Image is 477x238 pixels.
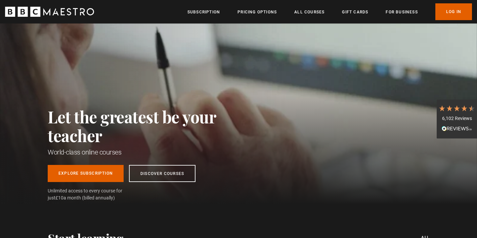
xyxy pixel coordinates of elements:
svg: BBC Maestro [5,7,94,17]
a: Explore Subscription [48,165,124,182]
img: REVIEWS.io [442,126,472,131]
div: 6,102 ReviewsRead All Reviews [437,100,477,138]
a: All Courses [294,9,324,15]
a: Discover Courses [129,165,196,182]
div: Read All Reviews [438,125,475,133]
a: Pricing Options [237,9,277,15]
div: 6,102 Reviews [438,115,475,122]
span: Unlimited access to every course for just a month (billed annually) [48,187,138,201]
div: 4.7 Stars [438,105,475,112]
h1: World-class online courses [48,147,246,157]
a: Gift Cards [342,9,368,15]
a: For business [386,9,418,15]
nav: Primary [187,3,472,20]
a: Subscription [187,9,220,15]
h2: Let the greatest be your teacher [48,107,246,145]
span: £10 [55,195,63,200]
a: Log In [435,3,472,20]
